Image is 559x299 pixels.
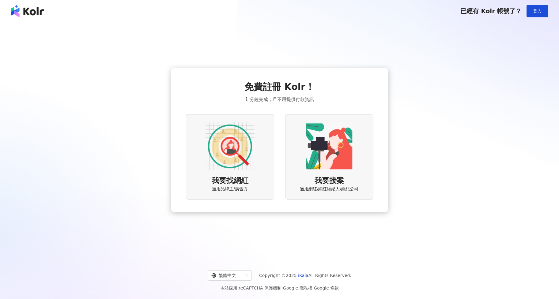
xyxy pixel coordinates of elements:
span: 本站採用 reCAPTCHA 保護機制 [220,284,339,292]
span: 我要接案 [315,176,344,186]
span: 適用網紅/網紅經紀人/經紀公司 [300,186,358,192]
a: Google 條款 [314,286,339,290]
a: Google 隱私權 [283,286,312,290]
span: Copyright © 2025 All Rights Reserved. [259,272,351,279]
button: 登入 [527,5,548,17]
span: | [312,286,314,290]
img: AD identity option [206,122,255,171]
a: iKala [298,273,308,278]
img: logo [11,5,44,17]
span: 登入 [533,9,542,13]
span: | [281,286,283,290]
span: 1 分鐘完成，且不用提供付款資訊 [245,96,314,103]
span: 我要找網紅 [212,176,248,186]
span: 免費註冊 Kolr！ [244,80,315,93]
div: 繁體中文 [211,271,243,280]
span: 適用品牌主/廣告方 [212,186,248,192]
img: KOL identity option [305,122,354,171]
span: 已經有 Kolr 帳號了？ [460,7,522,15]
